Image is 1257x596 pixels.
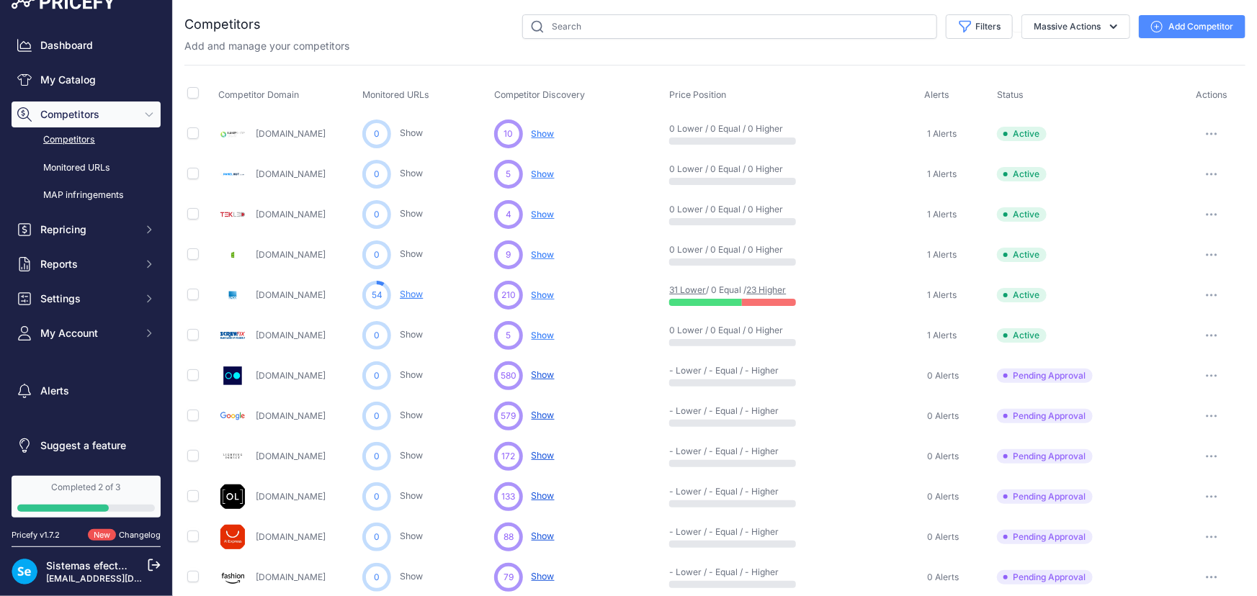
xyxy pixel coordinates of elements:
a: Show [400,329,423,340]
p: 0 Lower / 0 Equal / 0 Higher [669,244,761,256]
button: Add Competitor [1139,15,1245,38]
p: 0 Lower / 0 Equal / 0 Higher [669,204,761,215]
p: - Lower / - Equal / - Higher [669,486,761,497]
span: 580 [501,369,516,382]
span: 0 [374,571,380,584]
span: Show [532,369,555,380]
span: Alerts [924,89,949,100]
a: 1 Alerts [924,328,957,343]
span: Competitors [40,107,135,122]
span: 0 [374,410,380,423]
span: 5 [506,329,511,342]
a: Show [400,248,423,259]
p: - Lower / - Equal / - Higher [669,566,761,578]
span: 1 Alerts [927,330,957,341]
span: 133 [501,490,515,503]
span: Active [997,328,1047,343]
span: Active [997,248,1047,262]
a: Completed 2 of 3 [12,476,161,518]
span: 0 Alerts [927,491,959,502]
p: Add and manage your competitors [184,39,349,53]
a: 1 Alerts [924,167,957,181]
span: Pending Approval [997,369,1093,383]
div: Pricefy v1.7.2 [12,529,60,541]
span: New [88,529,116,541]
a: MAP infringements [12,183,161,208]
span: Show [532,209,555,220]
span: 88 [504,530,514,543]
a: Show [400,168,423,179]
span: Show [532,571,555,582]
span: Settings [40,292,135,306]
a: Show [400,289,423,299]
span: 0 [374,127,380,140]
span: 0 [374,208,380,221]
span: Active [997,167,1047,181]
a: [DOMAIN_NAME] [256,572,326,582]
a: Show [400,530,423,541]
h2: Competitors [184,14,261,35]
span: Status [997,89,1024,100]
a: [DOMAIN_NAME] [256,249,326,260]
span: 1 Alerts [927,168,957,180]
span: 0 [374,450,380,463]
span: 0 [374,168,380,181]
span: Reports [40,257,135,271]
span: Show [532,410,555,420]
span: 0 Alerts [927,531,959,543]
span: 5 [506,168,511,181]
span: 0 Alerts [927,370,959,381]
a: Show [400,490,423,501]
span: Price Position [669,89,726,100]
span: Actions [1196,89,1227,100]
span: Pending Approval [997,570,1093,584]
a: Show [400,208,423,219]
span: 579 [501,410,516,423]
a: [DOMAIN_NAME] [256,289,326,300]
span: 210 [501,289,516,302]
span: Show [532,490,555,501]
span: Show [532,128,555,139]
span: My Account [40,326,135,340]
p: - Lower / - Equal / - Higher [669,526,761,538]
span: Show [532,249,555,260]
button: My Account [12,320,161,346]
a: Suggest a feature [12,433,161,459]
a: Show [400,127,423,138]
span: Active [997,207,1047,222]
p: 0 Lower / 0 Equal / 0 Higher [669,325,761,336]
a: [DOMAIN_NAME] [256,168,326,179]
a: Changelog [119,530,161,540]
span: Pending Approval [997,409,1093,423]
span: Show [532,450,555,461]
p: 0 Lower / 0 Equal / 0 Higher [669,123,761,135]
span: 10 [504,127,513,140]
span: 1 Alerts [927,209,957,220]
span: Pending Approval [997,489,1093,504]
span: 0 Alerts [927,572,959,583]
p: / 0 Equal / [669,284,761,296]
span: 1 Alerts [927,249,957,261]
div: Completed 2 of 3 [17,482,155,493]
span: 1 Alerts [927,289,957,301]
a: [DOMAIN_NAME] [256,128,326,139]
span: Repricing [40,222,135,237]
span: Competitor Discovery [494,89,586,100]
p: - Lower / - Equal / - Higher [669,405,761,417]
a: 1 Alerts [924,288,957,302]
a: [DOMAIN_NAME] [256,451,326,461]
span: 0 [374,530,380,543]
span: 0 [374,329,380,342]
a: [EMAIL_ADDRESS][DOMAIN_NAME] [46,573,197,584]
span: Show [532,289,555,300]
span: Show [532,168,555,179]
a: My Catalog [12,67,161,93]
button: Reports [12,251,161,277]
a: Competitors [12,127,161,153]
nav: Sidebar [12,32,161,459]
span: Competitor Domain [218,89,299,100]
a: [DOMAIN_NAME] [256,531,326,542]
button: Filters [946,14,1013,39]
a: Sistemas efectoLED [46,559,143,572]
span: Show [532,330,555,340]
